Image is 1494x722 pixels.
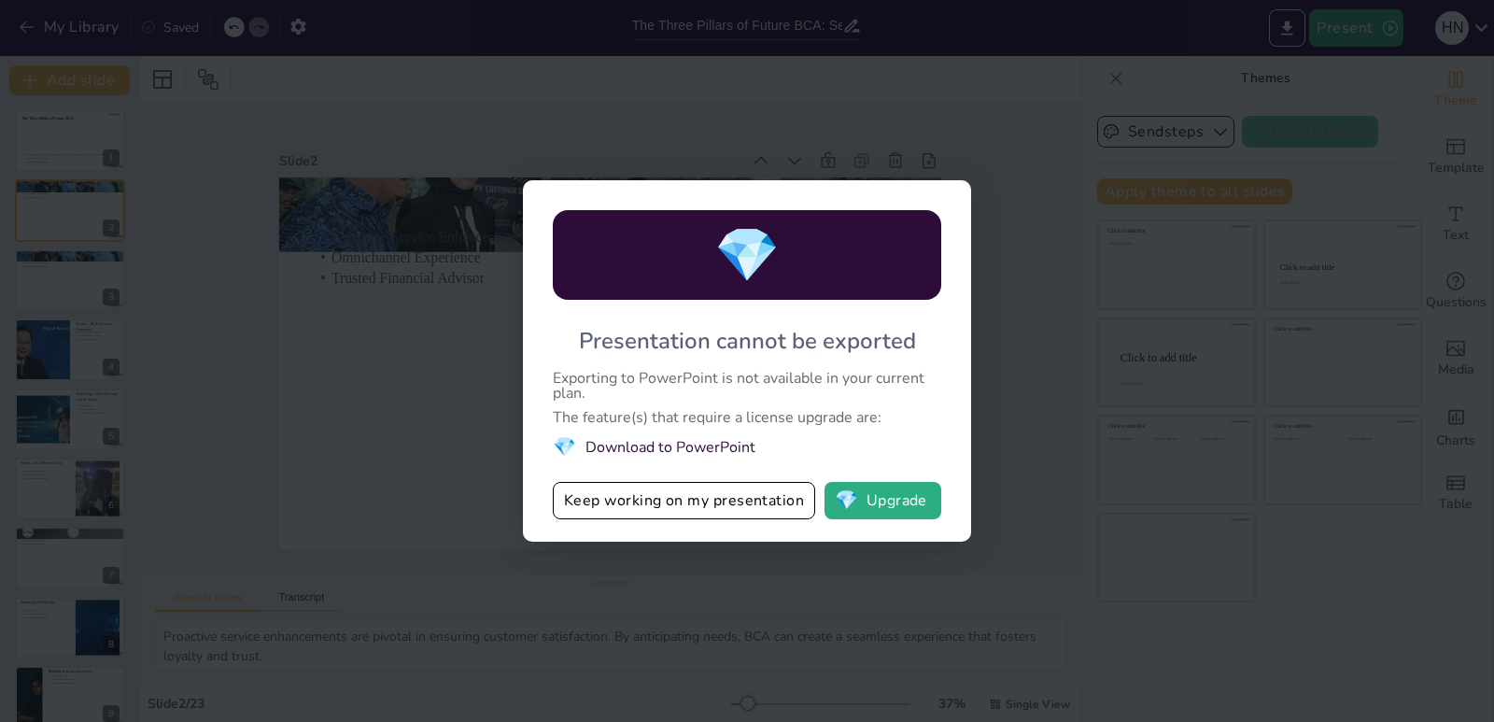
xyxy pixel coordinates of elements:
button: Keep working on my presentation [553,482,815,519]
div: The feature(s) that require a license upgrade are: [553,410,941,425]
li: Download to PowerPoint [553,434,941,460]
div: Exporting to PowerPoint is not available in your current plan. [553,371,941,401]
span: diamond [714,219,780,291]
div: Presentation cannot be exported [579,326,916,356]
span: diamond [553,434,576,460]
span: diamond [835,491,858,510]
button: diamondUpgrade [825,482,941,519]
